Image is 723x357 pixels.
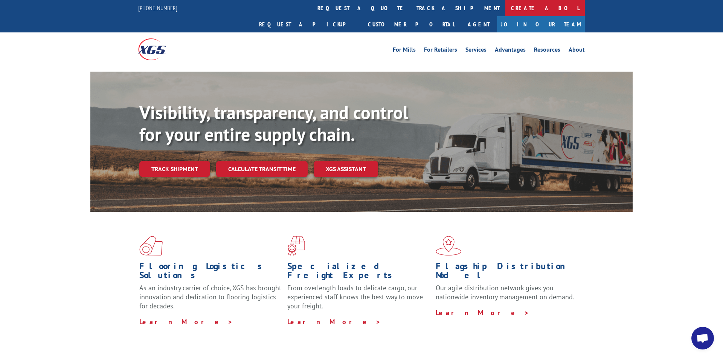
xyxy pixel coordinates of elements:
[287,262,430,283] h1: Specialized Freight Experts
[436,283,574,301] span: Our agile distribution network gives you nationwide inventory management on demand.
[139,317,233,326] a: Learn More >
[138,4,177,12] a: [PHONE_NUMBER]
[253,16,362,32] a: Request a pickup
[569,47,585,55] a: About
[139,161,210,177] a: Track shipment
[314,161,378,177] a: XGS ASSISTANT
[393,47,416,55] a: For Mills
[691,327,714,349] div: Open chat
[436,236,462,256] img: xgs-icon-flagship-distribution-model-red
[287,236,305,256] img: xgs-icon-focused-on-flooring-red
[139,236,163,256] img: xgs-icon-total-supply-chain-intelligence-red
[424,47,457,55] a: For Retailers
[139,283,281,310] span: As an industry carrier of choice, XGS has brought innovation and dedication to flooring logistics...
[534,47,560,55] a: Resources
[287,317,381,326] a: Learn More >
[460,16,497,32] a: Agent
[139,262,282,283] h1: Flooring Logistics Solutions
[436,308,529,317] a: Learn More >
[362,16,460,32] a: Customer Portal
[495,47,526,55] a: Advantages
[465,47,487,55] a: Services
[216,161,308,177] a: Calculate transit time
[139,101,408,146] b: Visibility, transparency, and control for your entire supply chain.
[497,16,585,32] a: Join Our Team
[287,283,430,317] p: From overlength loads to delicate cargo, our experienced staff knows the best way to move your fr...
[436,262,578,283] h1: Flagship Distribution Model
